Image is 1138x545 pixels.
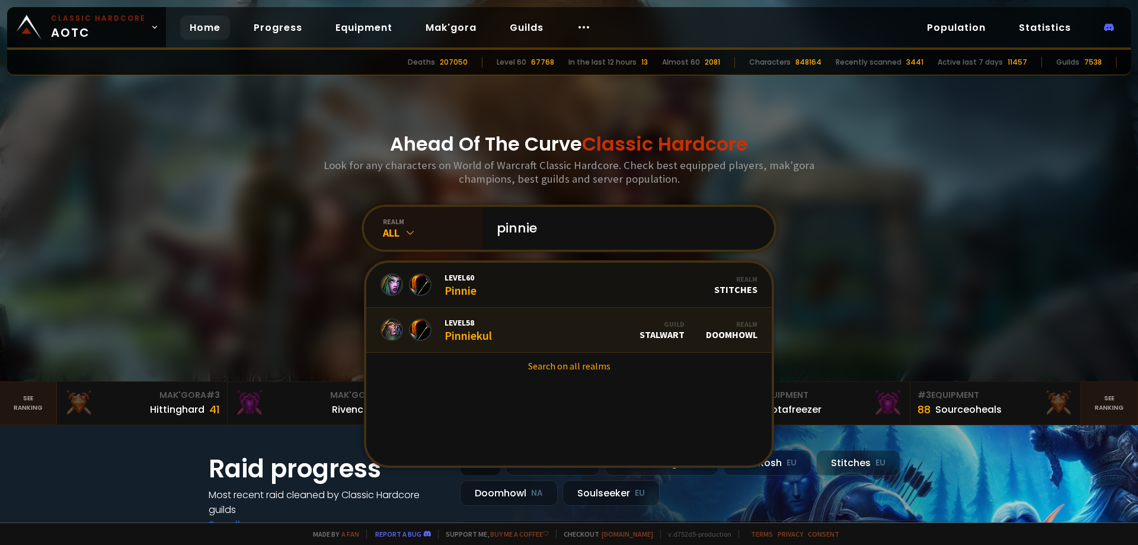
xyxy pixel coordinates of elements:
[497,57,526,68] div: Level 60
[383,217,482,226] div: realm
[180,15,230,40] a: Home
[787,457,797,469] small: EU
[706,320,757,329] div: Realm
[416,15,486,40] a: Mak'gora
[556,530,653,538] span: Checkout
[209,487,446,517] h4: Most recent raid cleaned by Classic Hardcore guilds
[51,13,146,24] small: Classic Hardcore
[228,382,398,425] a: Mak'Gora#2Rivench100
[705,57,720,68] div: 2081
[445,317,492,343] div: Pinniekul
[1009,15,1081,40] a: Statistics
[531,57,554,68] div: 67768
[816,450,900,476] div: Stitches
[57,382,228,425] a: Mak'Gora#3Hittinghard41
[7,7,166,47] a: Classic HardcoreAOTC
[778,530,803,538] a: Privacy
[568,57,637,68] div: In the last 12 hours
[918,15,995,40] a: Population
[808,530,839,538] a: Consent
[490,207,760,250] input: Search a character...
[445,317,492,328] span: Level 58
[390,130,748,158] h1: Ahead Of The Curve
[1084,57,1102,68] div: 7538
[706,320,757,340] div: Doomhowl
[306,530,359,538] span: Made by
[795,57,821,68] div: 848164
[562,480,660,506] div: Soulseeker
[935,402,1002,417] div: Sourceoheals
[918,389,1073,401] div: Equipment
[375,530,421,538] a: Report a bug
[740,382,910,425] a: #2Equipment88Notafreezer
[1008,57,1027,68] div: 11457
[64,389,220,401] div: Mak'Gora
[319,158,819,186] h3: Look for any characters on World of Warcraft Classic Hardcore. Check best equipped players, mak'g...
[641,57,648,68] div: 13
[531,487,543,499] small: NA
[206,389,220,401] span: # 3
[500,15,553,40] a: Guilds
[723,450,811,476] div: Nek'Rosh
[150,402,204,417] div: Hittinghard
[918,401,931,417] div: 88
[1081,382,1138,425] a: Seeranking
[332,402,369,417] div: Rivench
[582,130,748,157] span: Classic Hardcore
[383,226,482,240] div: All
[747,389,903,401] div: Equipment
[714,275,757,295] div: Stitches
[209,518,286,531] a: See all progress
[440,57,468,68] div: 207050
[366,353,772,379] a: Search on all realms
[906,57,923,68] div: 3441
[1056,57,1079,68] div: Guilds
[235,389,391,401] div: Mak'Gora
[244,15,312,40] a: Progress
[751,530,773,538] a: Terms
[635,487,645,499] small: EU
[765,402,821,417] div: Notafreezer
[326,15,402,40] a: Equipment
[438,530,549,538] span: Support me,
[938,57,1003,68] div: Active last 7 days
[714,275,757,283] div: Realm
[875,457,886,469] small: EU
[51,13,146,42] span: AOTC
[640,320,685,340] div: Stalwart
[490,530,549,538] a: Buy me a coffee
[660,530,731,538] span: v. d752d5 - production
[366,263,772,308] a: Level60PinnieRealmStitches
[445,272,477,298] div: Pinnie
[662,57,700,68] div: Almost 60
[640,320,685,329] div: Guild
[602,530,653,538] a: [DOMAIN_NAME]
[341,530,359,538] a: a fan
[209,401,220,417] div: 41
[749,57,791,68] div: Characters
[918,389,931,401] span: # 3
[836,57,902,68] div: Recently scanned
[366,308,772,353] a: Level58PinniekulGuildStalwartRealmDoomhowl
[209,450,446,487] h1: Raid progress
[460,480,558,506] div: Doomhowl
[445,272,477,283] span: Level 60
[910,382,1081,425] a: #3Equipment88Sourceoheals
[408,57,435,68] div: Deaths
